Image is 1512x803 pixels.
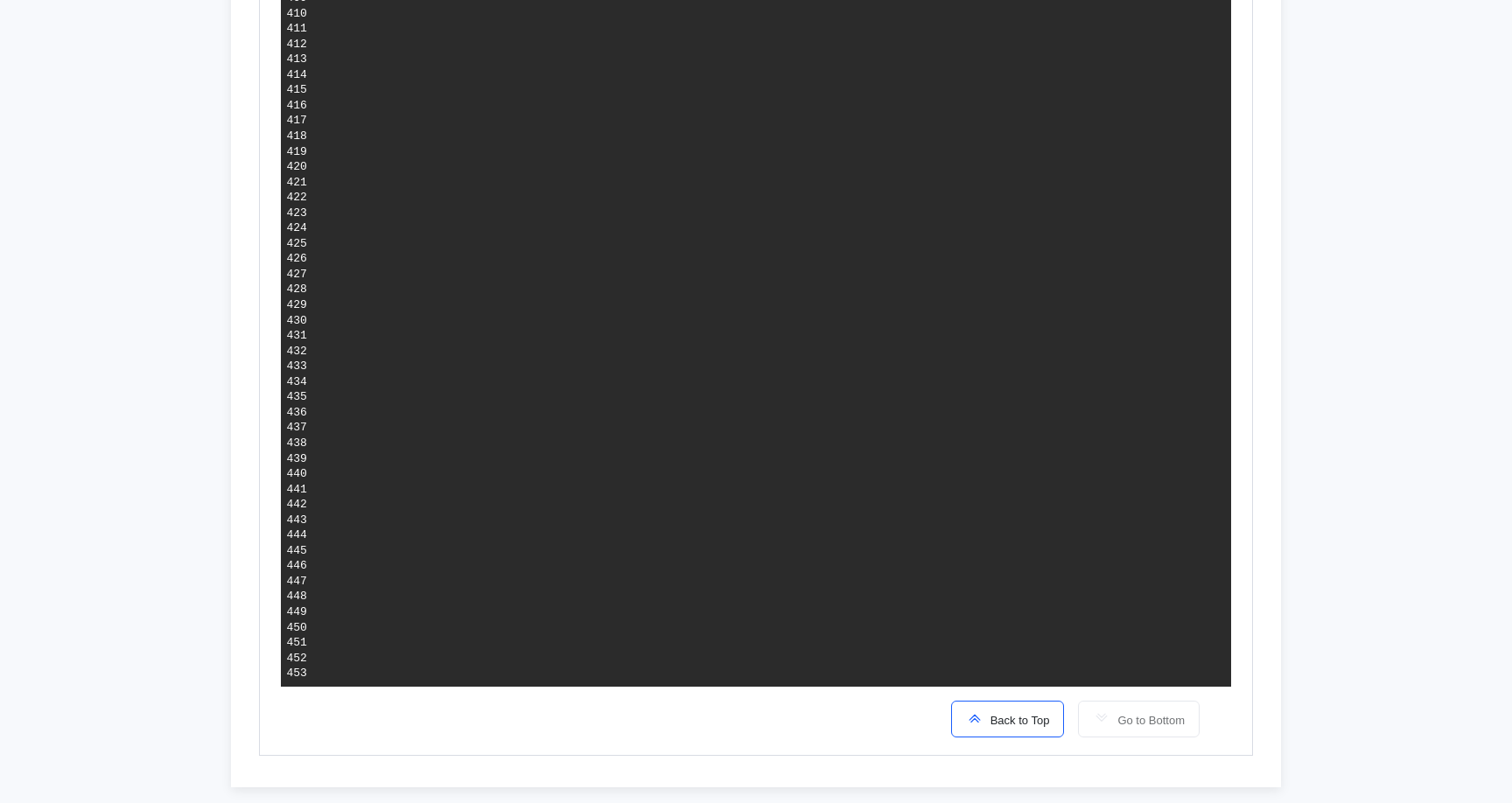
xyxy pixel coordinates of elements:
div: 427 [287,267,307,283]
div: 436 [287,405,307,421]
div: 420 [287,159,307,175]
div: 437 [287,420,307,436]
div: 412 [287,37,307,52]
div: 445 [287,543,307,559]
div: 446 [287,558,307,574]
div: 414 [287,67,307,83]
div: 421 [287,175,307,191]
div: 451 [287,635,307,651]
div: 416 [287,98,307,114]
div: 440 [287,466,307,482]
div: 425 [287,236,307,252]
div: 415 [287,82,307,98]
div: 438 [287,436,307,451]
div: 449 [287,604,307,620]
div: 418 [287,129,307,144]
div: 429 [287,297,307,313]
div: 442 [287,497,307,513]
button: Back to Top [951,701,1065,737]
div: 432 [287,344,307,360]
div: 439 [287,451,307,467]
img: scroll-to-icon-light-gray.svg [1093,709,1110,727]
div: 428 [287,282,307,297]
div: 433 [287,359,307,374]
div: 448 [287,589,307,604]
div: 423 [287,206,307,221]
div: 431 [287,328,307,344]
div: 447 [287,574,307,590]
img: scroll-to-icon.svg [966,709,983,727]
div: 426 [287,251,307,267]
button: Go to Bottom [1078,701,1200,737]
div: 450 [287,620,307,636]
span: Back to Top [983,714,1050,727]
div: 453 [287,666,307,681]
div: 422 [287,190,307,206]
div: 430 [287,313,307,329]
span: Go to Bottom [1110,714,1185,727]
div: 411 [287,21,307,37]
div: 444 [287,527,307,543]
div: 434 [287,374,307,390]
div: 443 [287,513,307,528]
div: 452 [287,651,307,667]
div: 419 [287,144,307,160]
div: 424 [287,220,307,236]
div: 435 [287,389,307,405]
div: 410 [287,6,307,22]
div: 441 [287,482,307,498]
div: 413 [287,52,307,67]
div: 417 [287,113,307,129]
